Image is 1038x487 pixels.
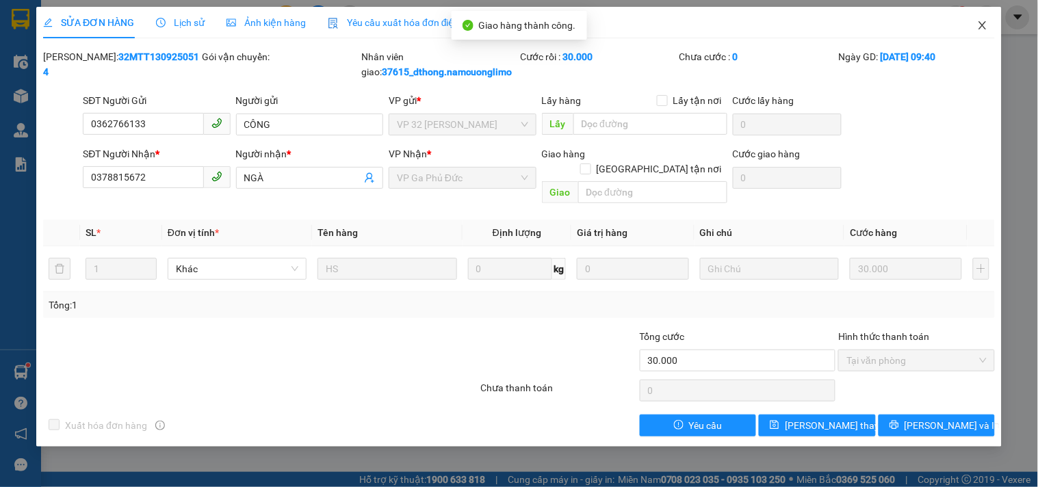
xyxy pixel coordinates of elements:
[838,49,994,64] div: Ngày GD:
[479,20,576,31] span: Giao hàng thành công.
[542,148,586,159] span: Giao hàng
[977,20,988,31] span: close
[578,181,727,203] input: Dọc đường
[733,114,842,135] input: Cước lấy hàng
[520,49,676,64] div: Cước rồi :
[43,18,53,27] span: edit
[850,227,897,238] span: Cước hàng
[86,227,96,238] span: SL
[317,258,456,280] input: VD: Bàn, Ghế
[43,51,199,77] b: 32MTT1309250514
[905,418,1000,433] span: [PERSON_NAME] và In
[389,148,427,159] span: VP Nhận
[700,258,839,280] input: Ghi Chú
[389,93,536,108] div: VP gửi
[733,51,738,62] b: 0
[211,118,222,129] span: phone
[850,258,962,280] input: 0
[83,93,230,108] div: SĐT Người Gửi
[880,51,935,62] b: [DATE] 09:40
[785,418,894,433] span: [PERSON_NAME] thay đổi
[364,172,375,183] span: user-add
[382,66,512,77] b: 37615_dthong.namcuonglimo
[542,181,578,203] span: Giao
[674,420,684,431] span: exclamation-circle
[640,414,756,436] button: exclamation-circleYêu cầu
[128,75,572,92] li: Hotline: 1900400028
[397,114,528,135] span: VP 32 Mạc Thái Tổ
[846,350,986,371] span: Tại văn phòng
[591,161,727,176] span: [GEOGRAPHIC_DATA] tận nơi
[328,17,472,28] span: Yêu cầu xuất hóa đơn điện tử
[733,167,842,189] input: Cước giao hàng
[83,146,230,161] div: SĐT Người Nhận
[577,227,627,238] span: Giá trị hàng
[60,418,153,433] span: Xuất hóa đơn hàng
[668,93,727,108] span: Lấy tận nơi
[733,95,794,106] label: Cước lấy hàng
[679,49,835,64] div: Chưa cước :
[759,414,875,436] button: save[PERSON_NAME] thay đổi
[689,418,723,433] span: Yêu cầu
[552,258,566,280] span: kg
[890,420,899,431] span: printer
[226,18,236,27] span: picture
[963,7,1002,45] button: Close
[211,171,222,182] span: phone
[317,227,358,238] span: Tên hàng
[397,168,528,188] span: VP Ga Phủ Đức
[236,93,383,108] div: Người gửi
[770,420,779,431] span: save
[838,331,929,342] label: Hình thức thanh toán
[733,148,801,159] label: Cước giao hàng
[463,20,473,31] span: check-circle
[168,227,219,238] span: Đơn vị tính
[479,380,638,404] div: Chưa thanh toán
[328,18,339,29] img: icon
[156,18,166,27] span: clock-circle
[203,49,359,64] div: Gói vận chuyển:
[542,113,573,135] span: Lấy
[166,16,534,53] b: Công ty TNHH Trọng Hiếu Phú Thọ - Nam Cường Limousine
[156,17,205,28] span: Lịch sử
[542,95,582,106] span: Lấy hàng
[226,17,306,28] span: Ảnh kiện hàng
[236,146,383,161] div: Người nhận
[695,220,844,246] th: Ghi chú
[43,17,134,28] span: SỬA ĐƠN HÀNG
[176,259,298,279] span: Khác
[879,414,995,436] button: printer[PERSON_NAME] và In
[562,51,593,62] b: 30.000
[128,57,572,75] li: Số nhà [STREET_ADDRESS][PERSON_NAME]
[361,49,517,79] div: Nhân viên giao:
[573,113,727,135] input: Dọc đường
[155,421,165,430] span: info-circle
[49,258,70,280] button: delete
[640,331,685,342] span: Tổng cước
[493,227,541,238] span: Định lượng
[973,258,989,280] button: plus
[43,49,199,79] div: [PERSON_NAME]:
[49,298,402,313] div: Tổng: 1
[577,258,689,280] input: 0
